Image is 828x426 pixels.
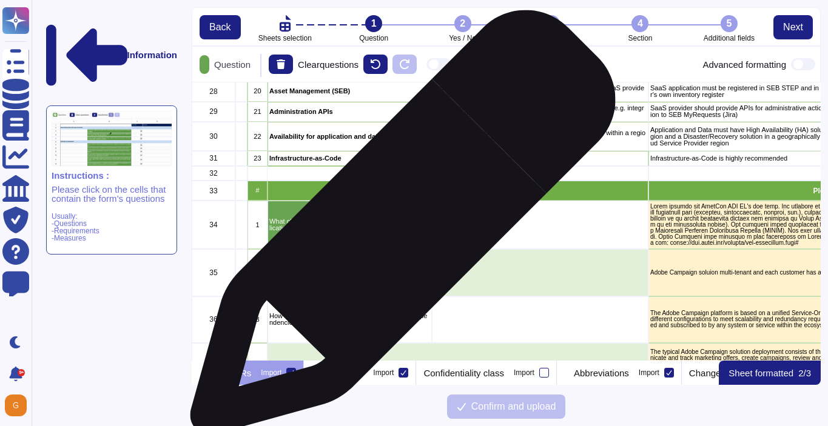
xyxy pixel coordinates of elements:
div: 36 [192,296,235,343]
p: Sheet formatted [729,368,793,378]
p: 20 [249,88,266,95]
div: 30 [192,122,235,151]
div: 3 [543,15,560,32]
div: 28 [192,81,235,102]
p: What cloud-native services are used in your SaaS application and possible deviations [269,218,430,231]
div: 5 [721,15,738,32]
span: Next [783,22,803,32]
div: Import [514,369,534,376]
div: 35 [192,249,235,296]
p: Change log [689,368,736,378]
p: Information [127,50,178,59]
li: Question [329,15,418,42]
p: 22 [249,133,266,140]
p: SaaS provider should provide APIs for administrative actions e.g. integration to SEB MyRequests (... [434,105,647,118]
p: Disclaimer [321,368,363,378]
p: SaaS-specific questions [269,187,647,195]
div: Import [639,369,659,376]
div: 33 [192,181,235,201]
button: Confirm and upload [447,394,566,419]
div: 34 [192,201,235,249]
p: Abbreviations [574,368,629,378]
p: 1 [249,222,266,228]
div: 4 [631,15,648,32]
div: 2 [454,15,471,32]
li: Section [596,15,684,42]
p: 3 [249,316,266,323]
p: Not required, but recommended [434,155,647,162]
li: Yes / No [418,15,507,42]
span: Confirm and upload [471,402,556,411]
div: 32 [192,166,235,181]
p: # [249,187,266,194]
p: 2 [249,269,266,276]
div: Clear questions [269,55,358,74]
p: Does your SaaS application support multi-tenancy, and are instances cryptographically isolated [269,266,430,279]
div: 37 [192,343,235,391]
li: Answer [507,15,596,42]
p: Question [209,60,251,69]
li: Additional fields [685,15,773,42]
div: 9+ [18,369,25,376]
div: 31 [192,151,235,165]
p: SaaS application must be registered in SEB STEP and in SaaS provider's own inventory register [434,85,647,98]
p: Instructions : [52,171,172,180]
div: Show hidden cells [456,60,529,69]
button: Next [773,15,813,39]
p: Asset Management (SEB) [269,88,430,95]
p: Infrastructure-as-Code [269,155,430,162]
p: How does the SaaS application and its internals dependencies auto scale current and future loads [269,313,430,326]
p: Availability for application and data [269,133,430,140]
div: 1 [365,15,382,32]
p: NFRs [228,368,251,378]
p: Administration APIs [269,108,430,115]
img: instruction [52,111,172,166]
p: 2 / 3 [798,368,811,378]
p: Please click on the cells that contain the form’s questions [52,185,172,203]
p: 23 [249,155,266,162]
div: 29 [192,102,235,122]
div: Advanced formatting [702,58,815,70]
div: Import [261,369,281,376]
li: Sheets selection [241,15,329,42]
span: Back [209,22,231,32]
p: Usually: -Questions -Requirements -Measures [52,213,172,242]
img: user [5,394,27,416]
p: 21 [249,108,266,115]
button: user [2,392,35,419]
p: Confidentiality class [423,368,504,378]
div: Import [373,369,394,376]
div: grid [192,82,821,361]
p: SaaS provider's own setup ensuring High Availability (HA) within a region. Evaluate Disaster/Reco... [434,130,647,143]
button: Back [200,15,241,39]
